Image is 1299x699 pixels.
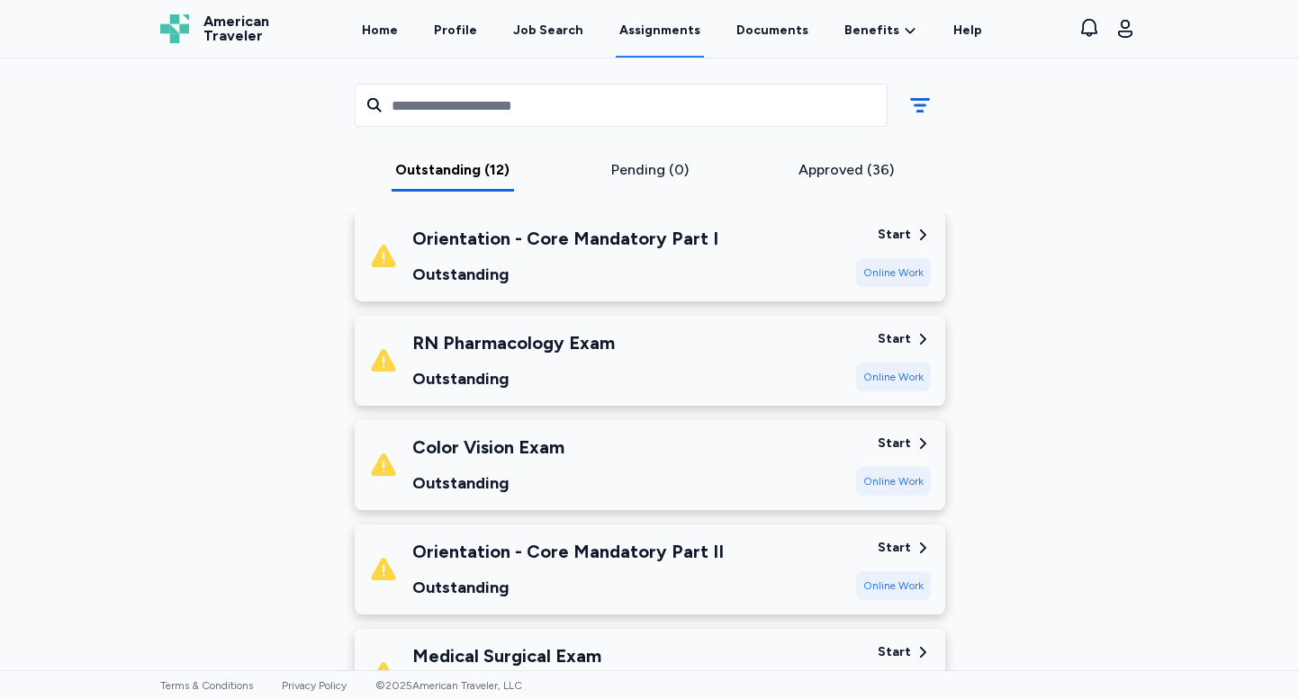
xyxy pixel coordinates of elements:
[412,575,724,600] div: Outstanding
[878,539,911,557] div: Start
[203,14,269,43] span: American Traveler
[878,435,911,453] div: Start
[412,643,601,668] div: Medical Surgical Exam
[412,366,615,391] div: Outstanding
[616,2,704,58] a: Assignments
[412,435,564,460] div: Color Vision Exam
[878,330,911,348] div: Start
[878,226,911,244] div: Start
[375,679,522,692] span: © 2025 American Traveler, LLC
[412,470,564,496] div: Outstanding
[856,363,931,391] div: Online Work
[856,467,931,496] div: Online Work
[160,679,253,692] a: Terms & Conditions
[755,159,938,181] div: Approved (36)
[558,159,741,181] div: Pending (0)
[412,226,718,251] div: Orientation - Core Mandatory Part I
[856,571,931,600] div: Online Work
[412,539,724,564] div: Orientation - Core Mandatory Part II
[878,643,911,661] div: Start
[412,330,615,355] div: RN Pharmacology Exam
[412,262,718,287] div: Outstanding
[160,14,189,43] img: Logo
[844,22,917,40] a: Benefits
[362,159,545,181] div: Outstanding (12)
[856,258,931,287] div: Online Work
[282,679,347,692] a: Privacy Policy
[513,22,583,40] div: Job Search
[844,22,899,40] span: Benefits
